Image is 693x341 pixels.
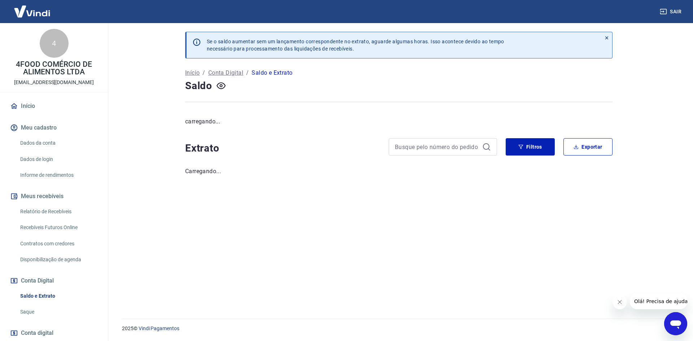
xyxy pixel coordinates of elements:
button: Meu cadastro [9,120,99,136]
a: Saldo e Extrato [17,289,99,303]
p: Carregando... [185,167,613,176]
a: Início [9,98,99,114]
a: Relatório de Recebíveis [17,204,99,219]
p: Se o saldo aumentar sem um lançamento correspondente no extrato, aguarde algumas horas. Isso acon... [207,38,504,52]
img: Vindi [9,0,56,22]
a: Conta digital [9,325,99,341]
button: Conta Digital [9,273,99,289]
h4: Extrato [185,141,380,156]
button: Filtros [506,138,555,156]
span: Olá! Precisa de ajuda? [4,5,61,11]
iframe: Fechar mensagem [613,295,627,309]
p: [EMAIL_ADDRESS][DOMAIN_NAME] [14,79,94,86]
span: Conta digital [21,328,53,338]
a: Informe de rendimentos [17,168,99,183]
input: Busque pelo número do pedido [395,141,479,152]
p: 4FOOD COMÉRCIO DE ALIMENTOS LTDA [6,61,102,76]
div: 4 [40,29,69,58]
h4: Saldo [185,79,212,93]
p: / [202,69,205,77]
p: 2025 © [122,325,676,332]
button: Exportar [563,138,613,156]
a: Início [185,69,200,77]
p: / [246,69,249,77]
p: Saldo e Extrato [252,69,292,77]
p: carregando... [185,117,613,126]
iframe: Botão para abrir a janela de mensagens [664,312,687,335]
a: Conta Digital [208,69,243,77]
a: Saque [17,305,99,319]
a: Disponibilização de agenda [17,252,99,267]
a: Dados de login [17,152,99,167]
a: Recebíveis Futuros Online [17,220,99,235]
a: Contratos com credores [17,236,99,251]
button: Meus recebíveis [9,188,99,204]
button: Sair [658,5,684,18]
iframe: Mensagem da empresa [630,293,687,309]
a: Vindi Pagamentos [139,325,179,331]
a: Dados da conta [17,136,99,150]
